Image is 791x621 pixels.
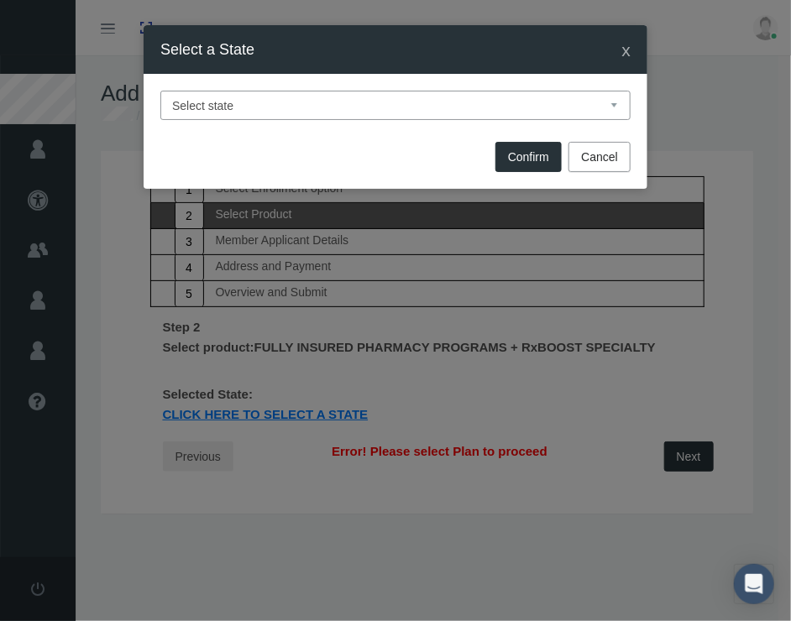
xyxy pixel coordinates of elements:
div: Open Intercom Messenger [734,564,774,604]
h4: Select a State [160,38,254,61]
button: Confirm [495,142,562,172]
span: x [622,40,631,60]
button: Cancel [568,142,631,172]
button: Close [622,41,631,59]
